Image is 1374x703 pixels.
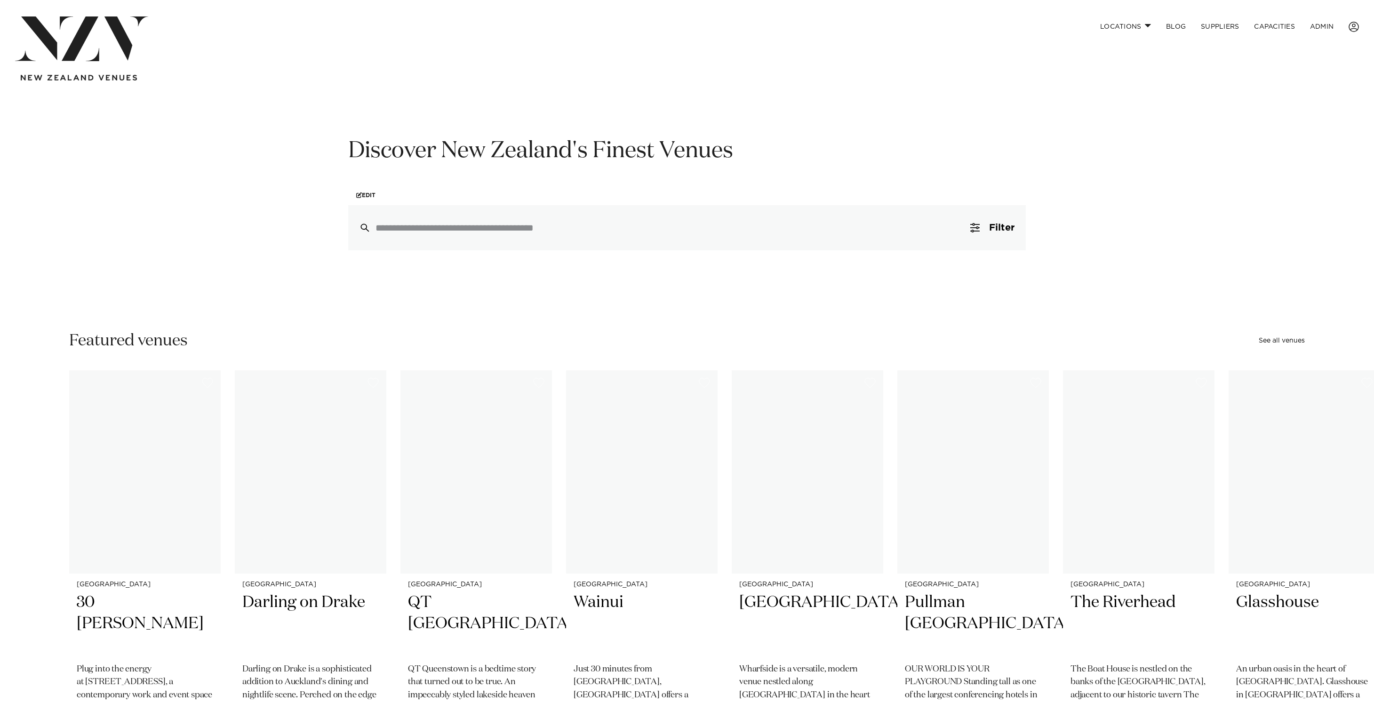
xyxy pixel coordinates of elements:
img: nzv-logo.png [15,16,148,61]
h2: Glasshouse [1236,592,1373,655]
a: ADMIN [1302,16,1341,37]
h2: Pullman [GEOGRAPHIC_DATA] [905,592,1041,655]
small: [GEOGRAPHIC_DATA] [1070,581,1207,588]
small: [GEOGRAPHIC_DATA] [739,581,876,588]
a: See all venues [1259,337,1305,344]
img: new-zealand-venues-text.png [21,75,137,81]
a: SUPPLIERS [1193,16,1246,37]
a: Locations [1093,16,1158,37]
a: Edit [348,185,383,205]
h2: [GEOGRAPHIC_DATA] [739,592,876,655]
small: [GEOGRAPHIC_DATA] [242,581,379,588]
small: [GEOGRAPHIC_DATA] [77,581,213,588]
small: [GEOGRAPHIC_DATA] [408,581,544,588]
h2: The Riverhead [1070,592,1207,655]
small: [GEOGRAPHIC_DATA] [1236,581,1373,588]
span: Filter [989,223,1015,232]
a: BLOG [1158,16,1193,37]
small: [GEOGRAPHIC_DATA] [574,581,710,588]
h2: Wainui [574,592,710,655]
h2: Featured venues [69,330,188,351]
small: [GEOGRAPHIC_DATA] [905,581,1041,588]
h2: Darling on Drake [242,592,379,655]
h1: Discover New Zealand's Finest Venues [348,136,1026,166]
a: Capacities [1246,16,1302,37]
h2: QT [GEOGRAPHIC_DATA] [408,592,544,655]
button: Filter [959,205,1026,250]
h2: 30 [PERSON_NAME] [77,592,213,655]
